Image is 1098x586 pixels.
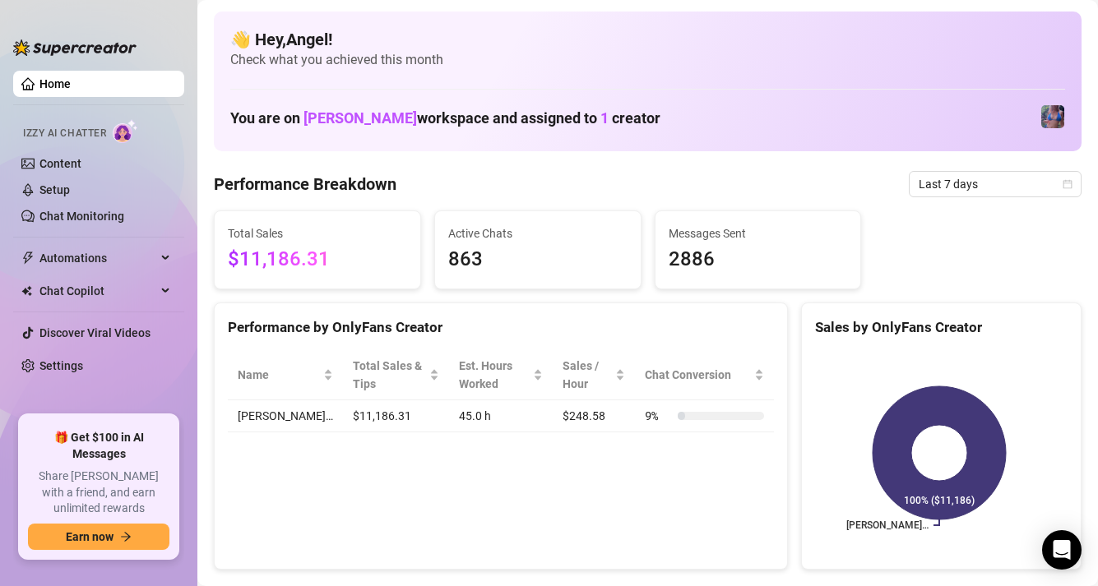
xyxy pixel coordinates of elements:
span: 🎁 Get $100 in AI Messages [28,430,169,462]
span: calendar [1063,179,1073,189]
span: Name [238,366,320,384]
span: Share [PERSON_NAME] with a friend, and earn unlimited rewards [28,468,169,517]
button: Earn nowarrow-right [28,524,169,550]
th: Name [228,350,343,400]
a: Setup [39,183,70,196]
div: Est. Hours Worked [459,357,530,393]
img: logo-BBDzfeDw.svg [13,39,137,56]
span: Sales / Hour [563,357,612,393]
h4: Performance Breakdown [214,173,396,196]
h4: 👋 Hey, Angel ! [230,28,1065,51]
span: Automations [39,245,156,271]
th: Total Sales & Tips [343,350,449,400]
span: Last 7 days [919,172,1072,196]
span: Total Sales & Tips [353,357,426,393]
span: $11,186.31 [228,244,407,275]
span: Earn now [66,530,114,543]
div: Performance by OnlyFans Creator [228,316,774,339]
span: Messages Sent [669,224,848,242]
img: AI Chatter [113,119,138,143]
span: arrow-right [120,531,132,542]
span: Active Chats [448,224,628,242]
a: Chat Monitoring [39,210,124,223]
span: Izzy AI Chatter [23,126,106,141]
a: Settings [39,359,83,372]
img: Jaylie [1041,105,1064,128]
th: Chat Conversion [635,350,774,400]
span: [PERSON_NAME] [303,109,417,127]
div: Sales by OnlyFans Creator [815,316,1068,339]
text: [PERSON_NAME]… [846,519,929,531]
th: Sales / Hour [553,350,635,400]
span: Chat Copilot [39,278,156,304]
span: thunderbolt [21,251,35,265]
a: Content [39,157,81,170]
span: Chat Conversion [645,366,751,384]
span: Total Sales [228,224,407,242]
td: [PERSON_NAME]… [228,400,343,432]
td: $248.58 [553,400,635,432]
td: 45.0 h [449,400,553,432]
span: 1 [600,109,609,127]
td: $11,186.31 [343,400,449,432]
span: 9 % [645,407,671,425]
h1: You are on workspace and assigned to creator [230,109,660,127]
span: Check what you achieved this month [230,51,1065,69]
span: 863 [448,244,628,275]
a: Discover Viral Videos [39,326,151,339]
a: Home [39,77,71,90]
div: Open Intercom Messenger [1042,530,1082,570]
span: 2886 [669,244,848,275]
img: Chat Copilot [21,285,32,297]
